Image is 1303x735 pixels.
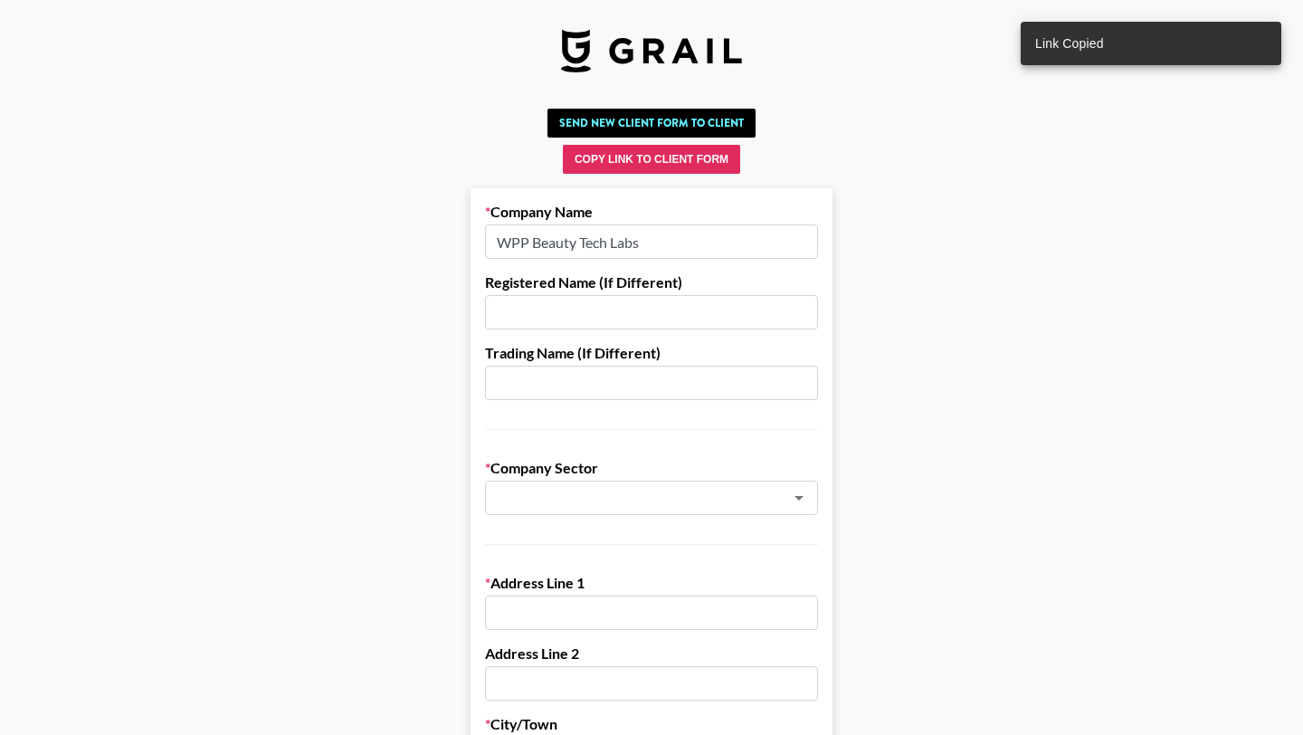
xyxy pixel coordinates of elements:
label: Company Name [485,203,818,221]
label: Address Line 1 [485,574,818,592]
label: City/Town [485,715,818,733]
label: Registered Name (If Different) [485,273,818,291]
div: Link Copied [1035,27,1104,60]
button: Send New Client Form to Client [547,109,756,138]
label: Company Sector [485,459,818,477]
button: Copy Link to Client Form [563,145,740,174]
label: Address Line 2 [485,644,818,663]
label: Trading Name (If Different) [485,344,818,362]
button: Open [786,485,812,511]
img: Grail Talent Logo [561,29,742,72]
